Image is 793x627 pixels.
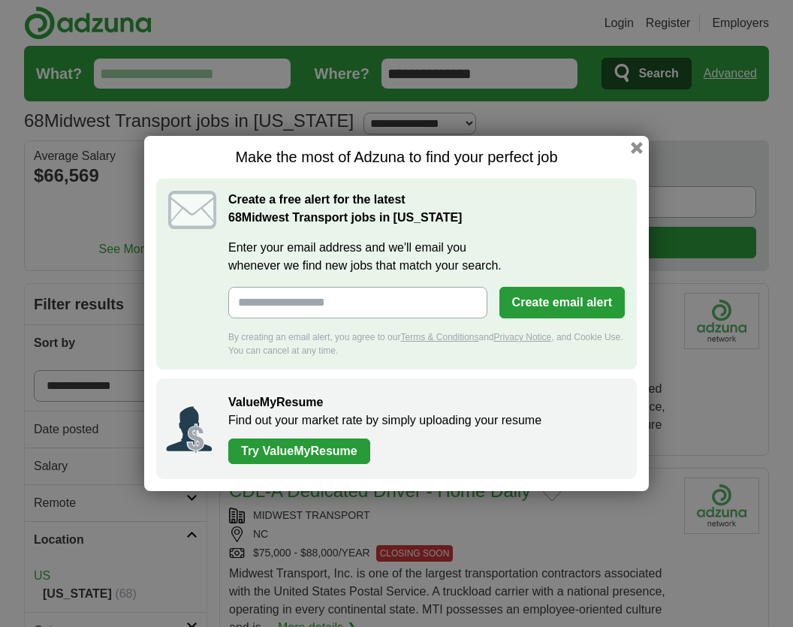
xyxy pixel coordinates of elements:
[228,439,370,464] a: Try ValueMyResume
[228,211,462,224] strong: Midwest Transport jobs in [US_STATE]
[156,148,637,167] h1: Make the most of Adzuna to find your perfect job
[228,411,622,430] p: Find out your market rate by simply uploading your resume
[499,287,625,318] button: Create email alert
[228,393,622,411] h2: ValueMyResume
[228,209,242,227] span: 68
[228,239,625,275] label: Enter your email address and we'll email you whenever we find new jobs that match your search.
[400,332,478,342] a: Terms & Conditions
[228,330,625,357] div: By creating an email alert, you agree to our and , and Cookie Use. You can cancel at any time.
[168,191,216,229] img: icon_email.svg
[228,191,625,227] h2: Create a free alert for the latest
[494,332,552,342] a: Privacy Notice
